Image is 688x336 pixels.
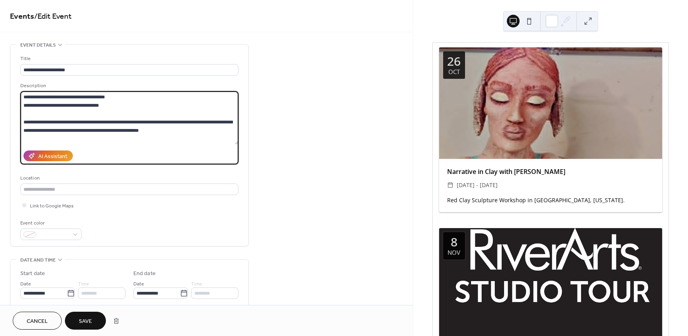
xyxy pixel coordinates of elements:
span: Date [20,280,31,288]
button: Save [65,312,106,330]
div: AI Assistant [38,152,67,161]
span: Save [79,317,92,326]
div: Event color [20,219,80,227]
span: Time [78,280,89,288]
div: Nov [448,250,460,256]
div: Location [20,174,237,182]
span: Date and time [20,256,56,264]
div: 8 [451,236,457,248]
div: Start date [20,270,45,278]
span: / Edit Event [34,9,72,24]
div: Description [20,82,237,90]
div: Red Clay Sculpture Workshop in [GEOGRAPHIC_DATA], [US_STATE]. [439,196,662,204]
button: Cancel [13,312,62,330]
div: 26 [447,55,461,67]
span: Link to Google Maps [30,202,74,210]
div: Oct [448,69,460,75]
span: Time [191,280,202,288]
button: AI Assistant [23,150,73,161]
span: Cancel [27,317,48,326]
a: Events [10,9,34,24]
div: ​ [447,180,453,190]
div: Narrative in Clay with [PERSON_NAME] [439,167,662,176]
div: Title [20,55,237,63]
div: End date [133,270,156,278]
span: [DATE] - [DATE] [457,180,498,190]
span: Event details [20,41,56,49]
span: Date [133,280,144,288]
